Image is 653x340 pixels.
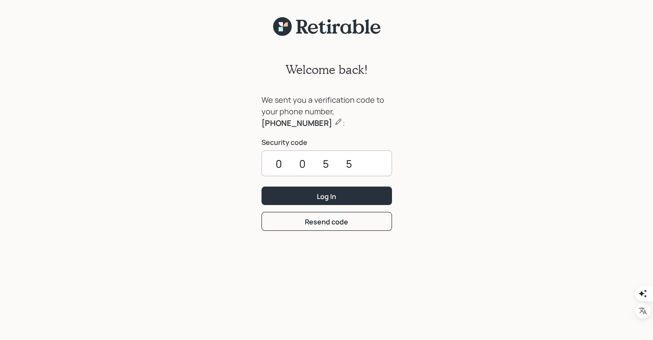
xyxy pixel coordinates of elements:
[317,192,336,201] div: Log In
[261,212,392,230] button: Resend code
[261,187,392,205] button: Log In
[261,150,392,176] input: ••••
[261,138,392,147] label: Security code
[261,94,392,129] div: We sent you a verification code to your phone number, :
[261,118,332,128] b: [PHONE_NUMBER]
[305,217,348,227] div: Resend code
[285,62,368,77] h2: Welcome back!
